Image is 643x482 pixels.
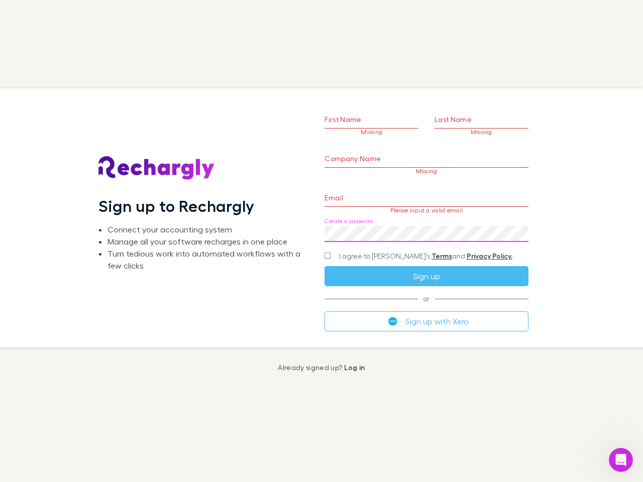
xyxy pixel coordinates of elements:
[325,168,528,175] p: Missing
[325,129,418,136] p: Missing
[325,266,528,286] button: Sign up
[108,235,308,248] li: Manage all your software recharges in one place
[388,317,397,326] img: Xero's logo
[98,196,255,215] h1: Sign up to Rechargly
[344,363,365,372] a: Log in
[108,223,308,235] li: Connect your accounting system
[325,207,528,214] p: Please input a valid email
[339,251,512,261] span: I agree to [PERSON_NAME]’s and
[325,311,528,331] button: Sign up with Xero
[108,248,308,272] li: Turn tedious work into automated workflows with a few clicks
[98,156,215,180] img: Rechargly's Logo
[278,364,365,372] p: Already signed up?
[325,217,373,225] label: Create a password
[325,298,528,299] span: or
[467,252,512,260] a: Privacy Policy.
[432,252,452,260] a: Terms
[609,448,633,472] iframe: Intercom live chat
[435,129,528,136] p: Missing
